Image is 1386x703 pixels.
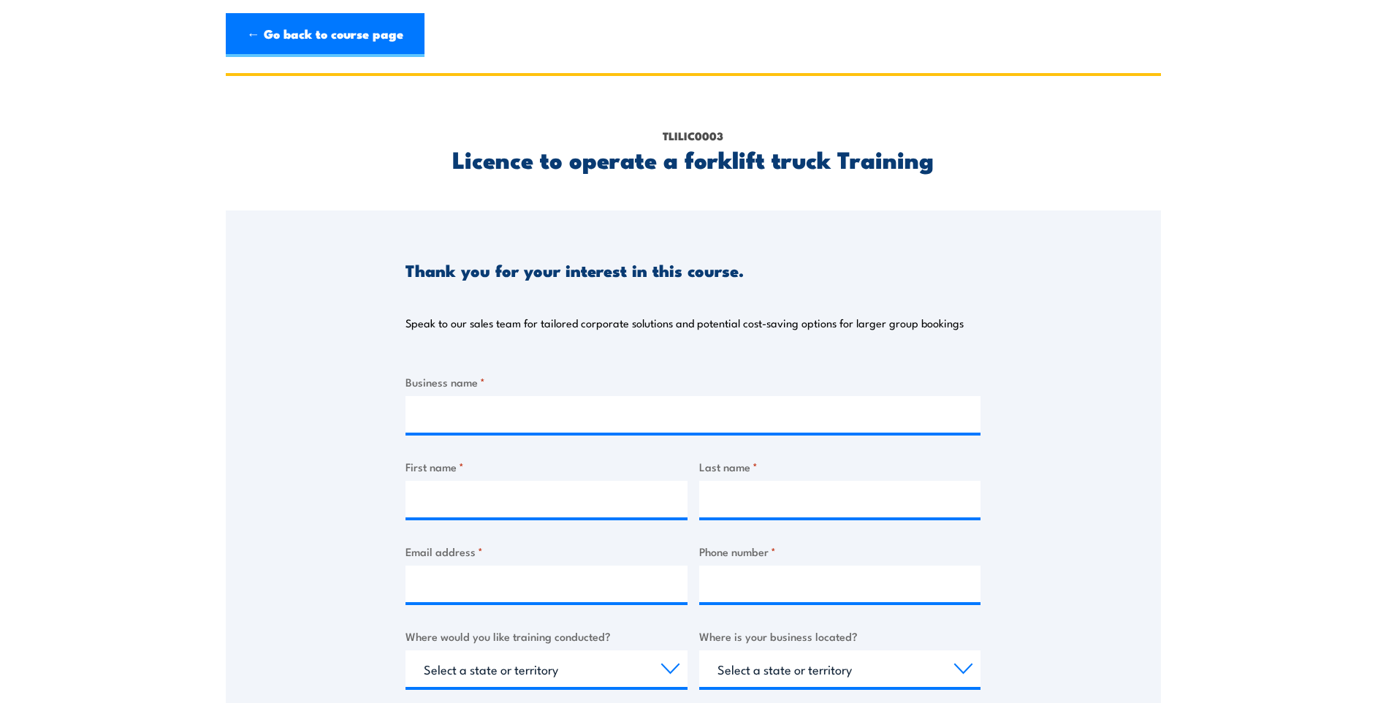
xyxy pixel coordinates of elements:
p: TLILIC0003 [405,128,981,144]
a: ← Go back to course page [226,13,424,57]
h3: Thank you for your interest in this course. [405,262,744,278]
label: Last name [699,458,981,475]
label: Where would you like training conducted? [405,628,688,645]
h2: Licence to operate a forklift truck Training [405,148,981,169]
label: First name [405,458,688,475]
p: Speak to our sales team for tailored corporate solutions and potential cost-saving options for la... [405,316,964,330]
label: Email address [405,543,688,560]
label: Business name [405,373,981,390]
label: Phone number [699,543,981,560]
label: Where is your business located? [699,628,981,645]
